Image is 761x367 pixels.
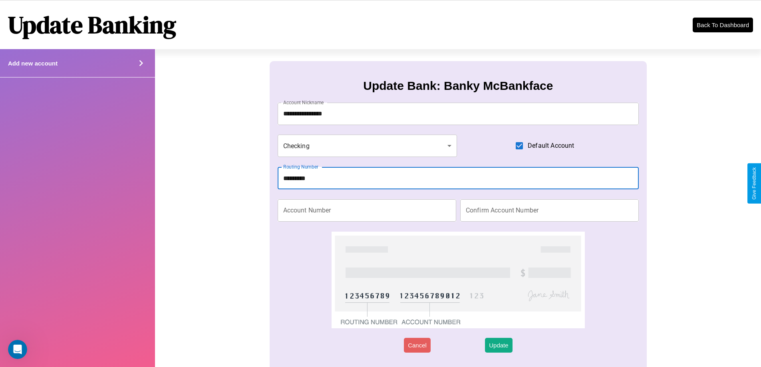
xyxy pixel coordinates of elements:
button: Back To Dashboard [693,18,753,32]
h1: Update Banking [8,8,176,41]
span: Default Account [528,141,574,151]
div: Checking [278,135,457,157]
h3: Update Bank: Banky McBankface [363,79,553,93]
button: Update [485,338,512,353]
iframe: Intercom live chat [8,340,27,359]
h4: Add new account [8,60,58,67]
button: Cancel [404,338,431,353]
label: Account Nickname [283,99,324,106]
div: Give Feedback [751,167,757,200]
img: check [332,232,584,328]
label: Routing Number [283,163,318,170]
